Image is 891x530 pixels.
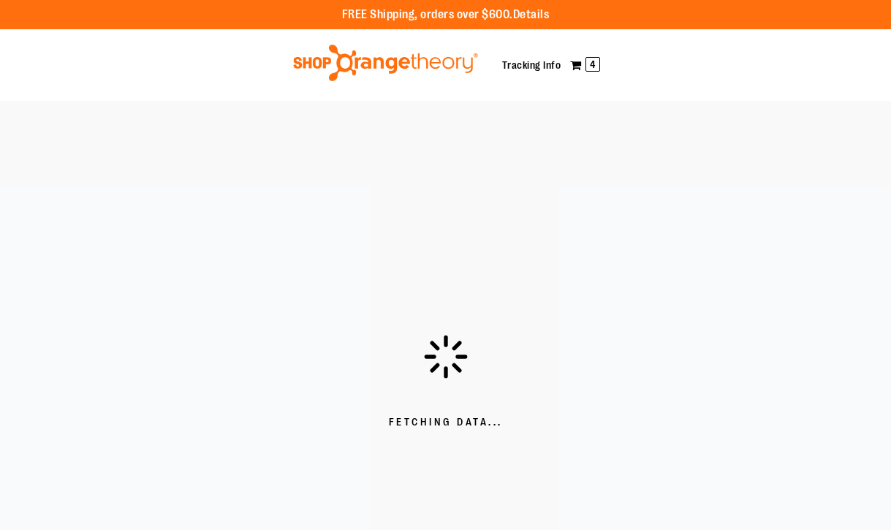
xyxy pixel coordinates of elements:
[585,57,600,72] span: 4
[291,45,480,81] img: Shop Orangetheory
[502,59,561,71] a: Tracking Info
[389,415,503,430] span: Fetching Data...
[342,7,550,23] p: FREE Shipping, orders over $600.
[513,8,550,21] a: Details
